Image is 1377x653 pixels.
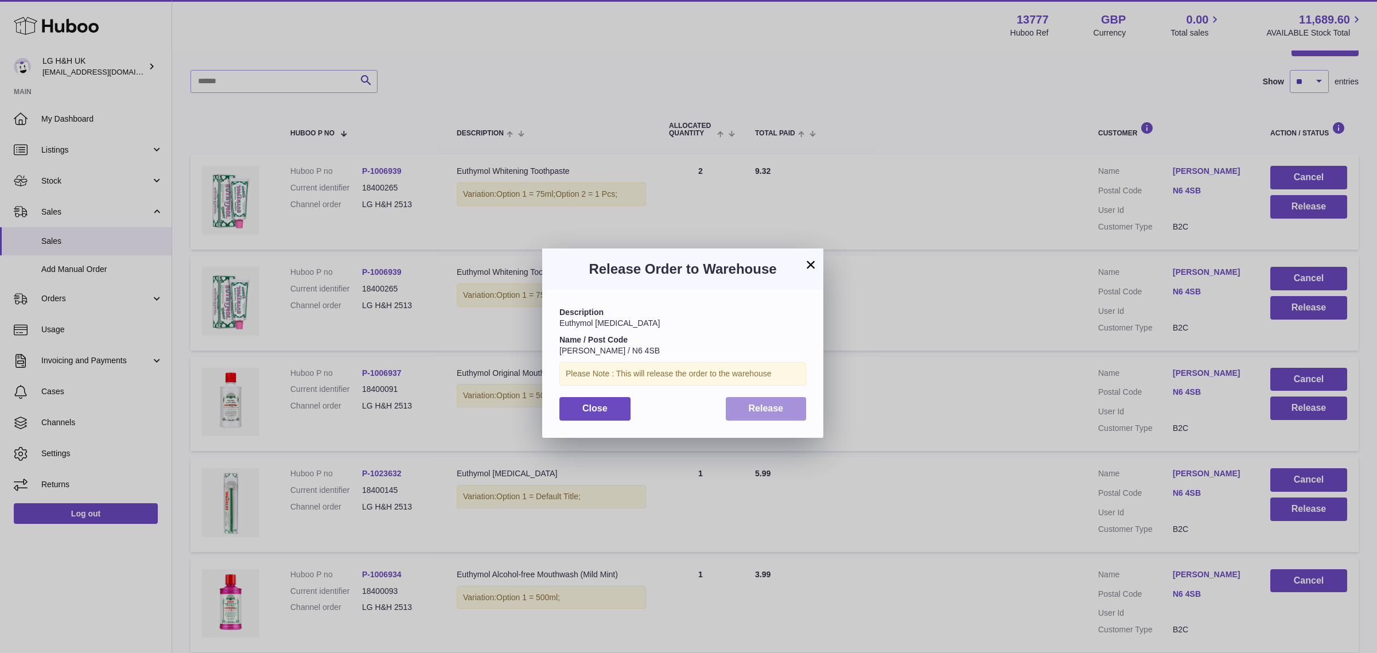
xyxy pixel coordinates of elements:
span: Close [582,403,608,413]
span: Euthymol [MEDICAL_DATA] [559,318,660,328]
strong: Name / Post Code [559,335,628,344]
h3: Release Order to Warehouse [559,260,806,278]
div: Please Note : This will release the order to the warehouse [559,362,806,386]
span: [PERSON_NAME] / N6 4SB [559,346,660,355]
button: × [804,258,818,271]
strong: Description [559,308,604,317]
span: Release [749,403,784,413]
button: Close [559,397,631,421]
button: Release [726,397,807,421]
